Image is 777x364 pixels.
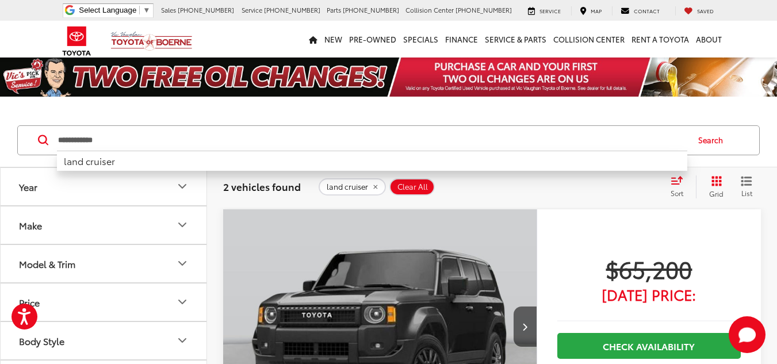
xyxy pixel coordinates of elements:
button: Grid View [696,175,732,198]
span: Grid [709,189,724,198]
span: Parts [327,5,341,14]
a: Finance [442,21,481,58]
span: [PHONE_NUMBER] [456,5,512,14]
button: List View [732,175,761,198]
a: Service & Parts: Opens in a new tab [481,21,550,58]
span: Collision Center [405,5,454,14]
span: $65,200 [557,254,741,283]
span: 2 vehicles found [223,179,301,193]
a: New [321,21,346,58]
span: Map [591,7,602,14]
a: Contact [612,6,668,16]
div: Year [19,181,37,192]
button: Select sort value [665,175,696,198]
button: PricePrice [1,283,208,321]
span: Select Language [79,6,136,14]
a: Service [519,6,569,16]
div: Body Style [19,335,64,346]
a: About [692,21,725,58]
span: [PHONE_NUMBER] [178,5,234,14]
button: YearYear [1,168,208,205]
input: Search by Make, Model, or Keyword [57,127,687,154]
button: MakeMake [1,206,208,244]
span: land cruiser [327,182,368,191]
button: Body StyleBody Style [1,322,208,359]
span: List [741,188,752,198]
div: Price [175,295,189,309]
a: Home [305,21,321,58]
a: Pre-Owned [346,21,400,58]
a: Collision Center [550,21,628,58]
div: Year [175,179,189,193]
span: Sales [161,5,176,14]
span: Sort [671,188,683,198]
span: Contact [634,7,660,14]
a: Map [571,6,610,16]
div: Price [19,297,40,308]
button: Search [687,126,740,155]
div: Body Style [175,334,189,347]
a: My Saved Vehicles [675,6,722,16]
span: ▼ [143,6,150,14]
span: [DATE] Price: [557,289,741,300]
span: Clear All [397,182,428,191]
a: Select Language​ [79,6,150,14]
img: Toyota [55,22,98,60]
div: Model & Trim [175,256,189,270]
img: Vic Vaughan Toyota of Boerne [110,31,193,51]
button: Toggle Chat Window [729,316,765,353]
span: Service [242,5,262,14]
button: remove land%20cruiser [319,178,386,196]
span: [PHONE_NUMBER] [264,5,320,14]
li: land cruiser [57,151,687,171]
button: Model & TrimModel & Trim [1,245,208,282]
button: Next image [514,306,537,347]
div: Model & Trim [19,258,75,269]
svg: Start Chat [729,316,765,353]
span: Saved [697,7,714,14]
span: [PHONE_NUMBER] [343,5,399,14]
a: Rent a Toyota [628,21,692,58]
div: Make [175,218,189,232]
a: Specials [400,21,442,58]
div: Make [19,220,42,231]
button: Clear All [389,178,435,196]
a: Check Availability [557,333,741,359]
span: ​ [139,6,140,14]
span: Service [539,7,561,14]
